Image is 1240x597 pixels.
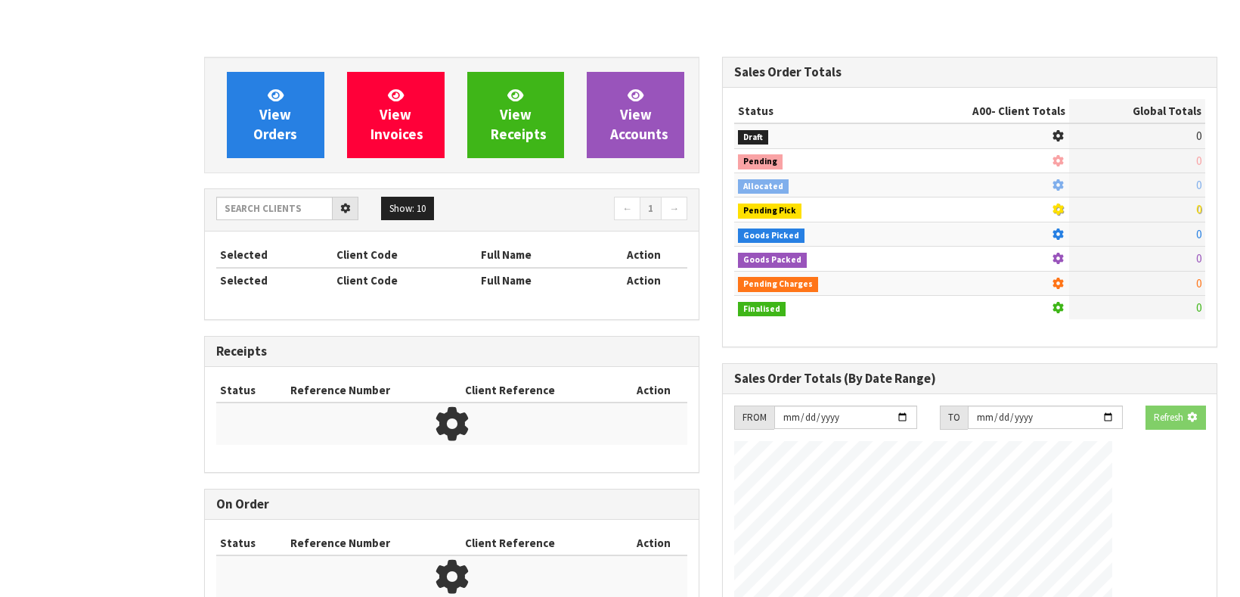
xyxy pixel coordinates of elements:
span: 0 [1196,251,1201,266]
th: Reference Number [287,378,461,403]
span: 0 [1196,227,1201,241]
th: Full Name [477,268,600,292]
th: Selected [216,268,333,292]
span: A00 [972,104,991,118]
span: 0 [1196,129,1201,143]
h3: On Order [216,497,687,511]
span: View Orders [253,86,297,143]
a: ← [614,197,640,221]
th: Action [620,531,688,555]
span: Pending [738,154,783,169]
th: Action [600,243,687,267]
h3: Receipts [216,344,687,359]
div: FROM [734,406,774,430]
a: 1 [640,197,662,221]
nav: Page navigation [463,197,687,223]
a: ViewAccounts [587,72,684,158]
th: Selected [216,243,333,267]
span: 0 [1196,300,1201,315]
span: Pending Pick [738,204,801,219]
h3: Sales Order Totals (By Date Range) [734,372,1205,386]
span: 0 [1196,178,1201,192]
button: Show: 10 [381,197,434,221]
th: Status [734,99,890,123]
th: Full Name [477,243,600,267]
span: View Accounts [610,86,668,143]
input: Search clients [216,197,333,220]
span: Pending Charges [738,277,818,292]
span: 0 [1196,276,1201,291]
th: Status [216,378,287,403]
span: Draft [738,130,768,145]
th: Client Code [333,268,478,292]
th: Status [216,531,287,555]
span: Allocated [738,179,789,194]
th: Client Reference [461,531,620,555]
button: Refresh [1145,406,1206,430]
th: - Client Totals [890,99,1069,123]
a: ViewReceipts [467,72,565,158]
span: View Invoices [370,86,423,143]
h3: Sales Order Totals [734,65,1205,79]
span: Goods Packed [738,253,807,268]
a: ViewInvoices [347,72,445,158]
span: 0 [1196,154,1201,168]
th: Client Code [333,243,478,267]
th: Client Reference [461,378,620,403]
span: Goods Picked [738,229,804,244]
div: TO [940,406,968,430]
a: → [661,197,687,221]
span: Finalised [738,302,786,317]
th: Global Totals [1069,99,1205,123]
span: View Receipts [491,86,547,143]
th: Action [620,378,688,403]
th: Reference Number [287,531,461,555]
a: ViewOrders [227,72,324,158]
th: Action [600,268,687,292]
span: 0 [1196,202,1201,216]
